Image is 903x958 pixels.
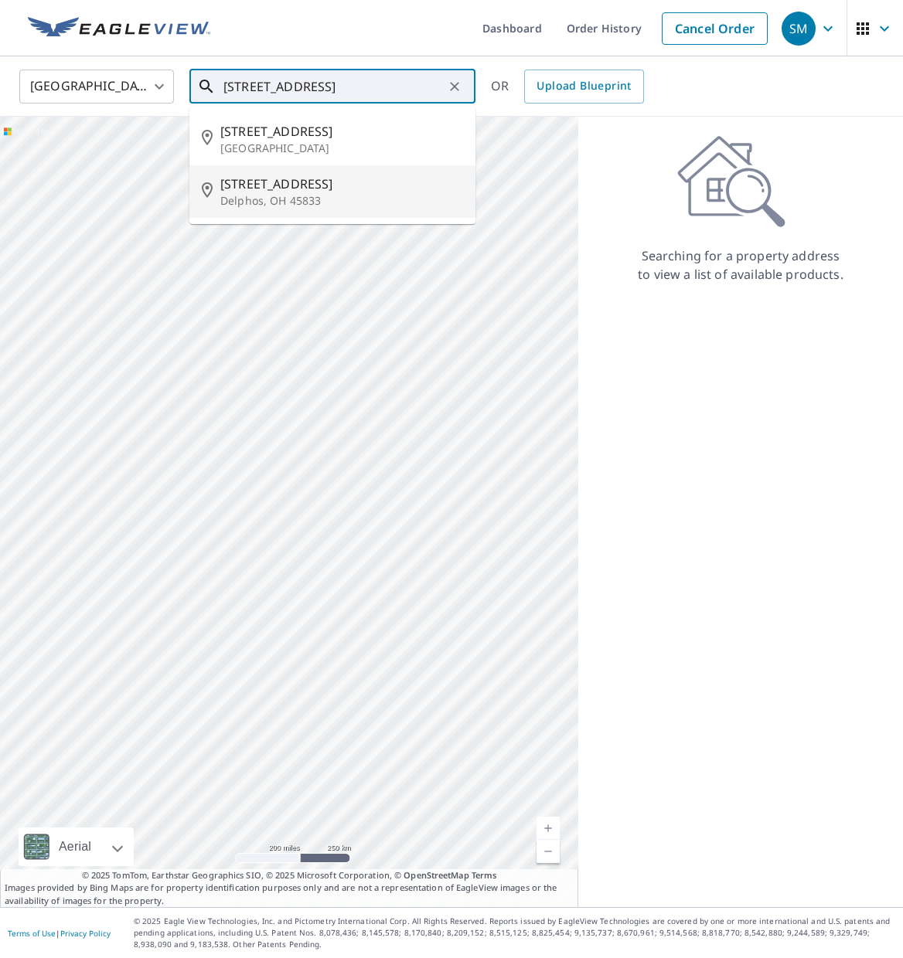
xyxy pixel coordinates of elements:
[60,928,111,939] a: Privacy Policy
[220,141,463,156] p: [GEOGRAPHIC_DATA]
[662,12,768,45] a: Cancel Order
[220,175,463,193] span: [STREET_ADDRESS]
[223,65,444,108] input: Search by address or latitude-longitude
[537,817,560,840] a: Current Level 5, Zoom In
[54,827,96,866] div: Aerial
[472,869,497,881] a: Terms
[19,827,134,866] div: Aerial
[782,12,816,46] div: SM
[28,17,210,40] img: EV Logo
[8,929,111,938] p: |
[134,916,895,950] p: © 2025 Eagle View Technologies, Inc. and Pictometry International Corp. All Rights Reserved. Repo...
[444,76,465,97] button: Clear
[637,246,844,284] p: Searching for a property address to view a list of available products.
[537,76,631,96] span: Upload Blueprint
[19,65,174,108] div: [GEOGRAPHIC_DATA]
[8,928,56,939] a: Terms of Use
[82,869,497,882] span: © 2025 TomTom, Earthstar Geographics SIO, © 2025 Microsoft Corporation, ©
[537,840,560,863] a: Current Level 5, Zoom Out
[404,869,469,881] a: OpenStreetMap
[220,122,463,141] span: [STREET_ADDRESS]
[220,193,463,209] p: Delphos, OH 45833
[491,70,644,104] div: OR
[524,70,643,104] a: Upload Blueprint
